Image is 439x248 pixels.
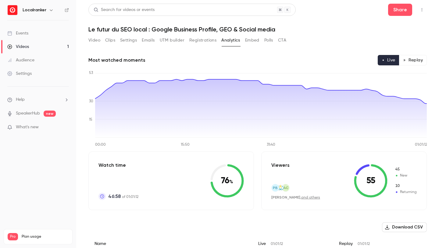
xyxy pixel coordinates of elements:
[88,57,145,64] h2: Most watched moments
[120,35,137,45] button: Settings
[7,44,29,50] div: Videos
[16,124,39,130] span: What's new
[8,233,18,240] span: Pro
[7,30,28,36] div: Events
[88,35,100,45] button: Video
[264,35,273,45] button: Polls
[271,195,320,200] div: ,
[415,143,427,147] tspan: 01:01:12
[283,185,288,191] span: AC
[181,143,190,147] tspan: 15:50
[142,35,155,45] button: Emails
[7,57,34,63] div: Audience
[89,118,92,122] tspan: 15
[98,162,138,169] p: Watch time
[23,7,46,13] h6: Localranker
[395,167,417,172] span: New
[417,5,427,15] button: Top Bar Actions
[278,35,286,45] button: CTA
[94,7,155,13] div: Search for videos or events
[271,242,283,246] span: 01:01:12
[388,4,412,16] button: Share
[271,162,290,169] p: Viewers
[378,55,399,65] button: Live
[108,193,138,200] p: of 01:01:12
[8,5,17,15] img: Localranker
[16,110,40,117] a: SpeakerHub
[399,55,427,65] button: Replay
[88,26,427,33] h1: Le futur du SEO local : Google Business Profile, GEO & Social media
[245,35,259,45] button: Embed
[44,111,56,117] span: new
[395,189,417,195] span: Returning
[301,196,320,199] a: and others
[395,183,417,189] span: Returning
[160,35,184,45] button: UTM builder
[267,143,275,147] tspan: 31:40
[395,173,417,178] span: New
[221,35,240,45] button: Analytics
[22,234,69,239] span: Plan usage
[189,35,216,45] button: Registrations
[95,143,106,147] tspan: 00:00
[89,100,93,103] tspan: 30
[273,185,278,191] span: PB
[108,193,121,200] span: 46:58
[271,195,300,199] span: [PERSON_NAME]
[89,71,93,75] tspan: 53
[382,222,427,232] button: Download CSV
[7,97,69,103] li: help-dropdown-opener
[16,97,25,103] span: Help
[105,35,115,45] button: Clips
[358,242,370,246] span: 01:01:12
[277,184,284,191] img: capvital.fr
[7,71,32,77] div: Settings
